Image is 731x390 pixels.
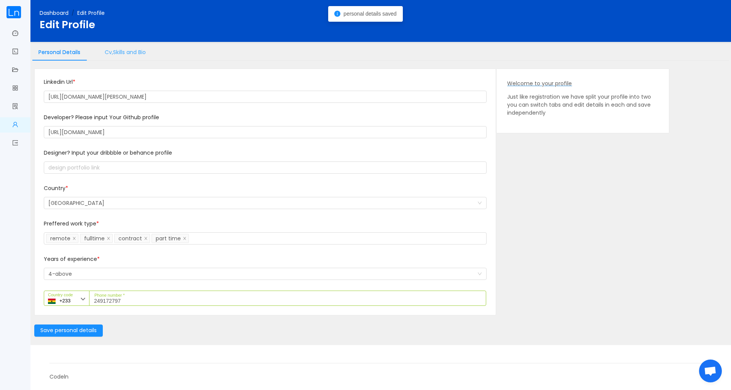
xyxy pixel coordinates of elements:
span: Edit Profile [77,9,105,17]
i: icon: info-circle [334,11,340,17]
input: design portfolio link [44,161,487,174]
li: fulltime [80,234,113,243]
input: linkedin profile [44,91,487,103]
label: Country code [48,292,73,298]
li: part time [152,234,189,243]
i: icon: down [477,201,482,206]
a: icon: dashboard [12,26,18,42]
div: 4-above [48,268,72,280]
span: Country [44,184,68,192]
div: Open chat [699,360,722,382]
a: icon: folder-open [12,62,18,78]
label: Phone number * [94,292,125,299]
div: contract [118,234,142,243]
i: icon: down [477,272,482,277]
button: Save personal details [34,324,103,337]
a: Dashboard [40,9,69,17]
i: icon: close [72,236,76,241]
li: remote [46,234,78,243]
input: Phone number * [89,291,486,306]
span: / [72,9,74,17]
span: personal details saved [343,11,396,17]
input: github url [44,126,487,138]
i: icon: close [183,236,187,241]
span: Designer? Input your dribbble or behance profile [44,149,172,157]
a: icon: appstore [12,81,18,97]
div: Cv,Skills and Bio [99,44,152,61]
div: remote [50,234,70,243]
img: cropped.59e8b842.png [6,6,21,18]
a: icon: user [12,117,18,133]
div: Personal Details [32,44,86,61]
div: fulltime [84,234,105,243]
span: Preffered work type [44,220,99,227]
a: icon: solution [12,99,18,115]
p: Welcome to your profile [507,80,658,88]
div: Ghana [48,197,104,209]
i: icon: close [107,236,110,241]
span: Linkedin Url [44,78,75,86]
div: part time [156,234,181,243]
li: contract [114,234,150,243]
span: Years of experience [44,255,100,263]
span: Edit Profile [40,17,95,32]
span: Developer? Please input Your Github profile [44,113,159,121]
footer: Codeln [30,345,731,390]
a: icon: code [12,44,18,60]
p: Just like registration we have split your profile into two you can switch tabs and edit details i... [507,93,658,117]
input: Country code [44,291,89,306]
i: icon: close [144,236,148,241]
